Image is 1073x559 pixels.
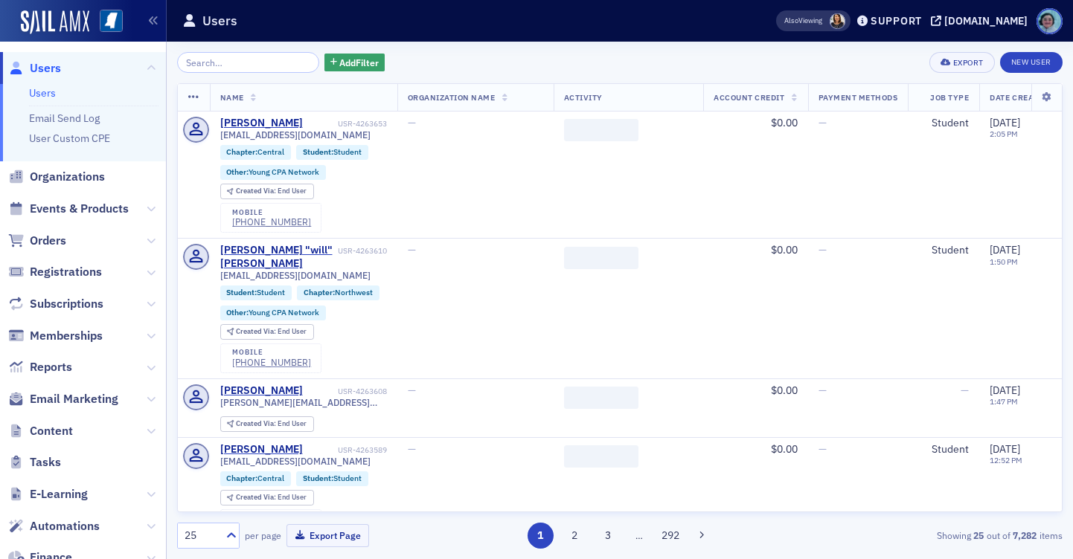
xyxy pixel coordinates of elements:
[220,165,327,180] div: Other:
[220,92,244,103] span: Name
[8,201,129,217] a: Events & Products
[21,10,89,34] img: SailAMX
[918,117,969,130] div: Student
[30,518,100,534] span: Automations
[220,416,314,432] div: Created Via: End User
[245,529,281,542] label: per page
[30,233,66,249] span: Orders
[1010,529,1040,542] strong: 7,282
[236,420,307,428] div: End User
[236,187,307,196] div: End User
[220,324,314,340] div: Created Via: End User
[220,145,292,160] div: Chapter:
[305,119,387,129] div: USR-4263653
[226,307,249,317] span: Other :
[8,264,102,280] a: Registrations
[990,92,1048,103] span: Date Created
[990,396,1018,407] time: 1:47 PM
[226,308,319,317] a: Other:Young CPA Network
[819,442,827,456] span: —
[286,524,369,547] button: Export Page
[408,243,416,256] span: —
[226,474,284,483] a: Chapter:Central
[226,288,285,297] a: Student:Student
[990,455,1022,465] time: 12:52 PM
[29,112,100,125] a: Email Send Log
[1000,52,1063,73] a: New User
[658,523,684,549] button: 292
[564,119,638,141] span: ‌
[953,59,984,67] div: Export
[408,442,416,456] span: —
[30,423,73,439] span: Content
[220,384,303,398] div: [PERSON_NAME]
[408,116,416,129] span: —
[89,10,123,35] a: View Homepage
[226,167,319,177] a: Other:Young CPA Network
[226,146,257,157] span: Chapter :
[8,60,61,77] a: Users
[918,443,969,456] div: Student
[29,86,56,100] a: Users
[930,92,969,103] span: Job Type
[8,518,100,534] a: Automations
[1037,8,1063,34] span: Profile
[30,359,72,375] span: Reports
[220,117,303,130] a: [PERSON_NAME]
[8,359,72,375] a: Reports
[324,54,385,72] button: AddFilter
[220,443,303,456] a: [PERSON_NAME]
[771,442,798,456] span: $0.00
[629,529,650,542] span: …
[232,216,311,227] a: [PHONE_NUMBER]
[990,256,1018,267] time: 1:50 PM
[303,473,333,483] span: Student :
[303,146,333,157] span: Student :
[819,116,827,129] span: —
[990,129,1018,139] time: 2:05 PM
[8,486,88,503] a: E-Learning
[30,60,61,77] span: Users
[236,328,307,336] div: End User
[771,116,798,129] span: $0.00
[929,52,994,73] button: Export
[220,285,292,300] div: Student:
[304,288,373,297] a: Chapter:Northwest
[784,16,798,25] div: Also
[931,16,1033,26] button: [DOMAIN_NAME]
[8,391,118,407] a: Email Marketing
[830,13,845,29] span: Noma Burge
[220,129,371,140] span: [EMAIL_ADDRESS][DOMAIN_NAME]
[771,243,798,256] span: $0.00
[561,523,587,549] button: 2
[990,442,1020,456] span: [DATE]
[30,264,102,280] span: Registrations
[220,184,314,199] div: Created Via: End User
[236,419,278,428] span: Created Via :
[564,92,603,103] span: Activity
[232,357,311,368] a: [PHONE_NUMBER]
[236,494,307,502] div: End User
[528,523,554,549] button: 1
[220,306,327,320] div: Other:
[220,244,336,270] a: [PERSON_NAME] "will" [PERSON_NAME]
[226,287,257,297] span: Student :
[226,167,249,177] span: Other :
[990,116,1020,129] span: [DATE]
[8,233,66,249] a: Orders
[990,384,1020,397] span: [DATE]
[714,92,784,103] span: Account Credit
[177,52,319,73] input: Search…
[819,92,898,103] span: Payment Methods
[30,486,88,503] span: E-Learning
[564,387,638,409] span: ‌
[232,348,311,357] div: mobile
[303,147,362,157] a: Student:Student
[226,473,257,483] span: Chapter :
[30,391,118,407] span: Email Marketing
[220,397,387,408] span: [PERSON_NAME][EMAIL_ADDRESS][PERSON_NAME][DOMAIN_NAME]
[564,445,638,468] span: ‌
[30,169,105,185] span: Organizations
